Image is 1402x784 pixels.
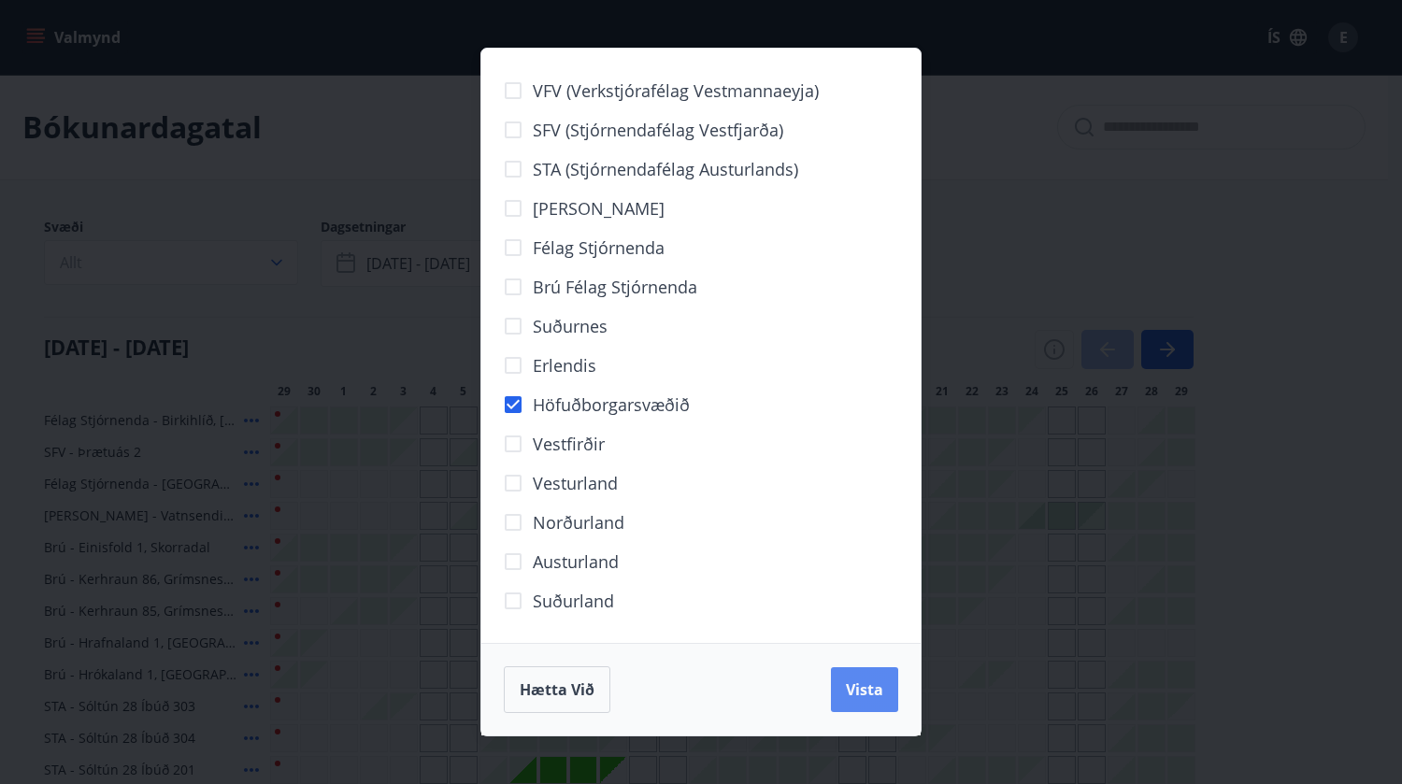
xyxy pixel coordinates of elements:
span: Suðurnes [533,314,608,338]
span: STA (Stjórnendafélag Austurlands) [533,157,798,181]
span: Norðurland [533,510,624,535]
span: Austurland [533,549,619,574]
span: Brú félag stjórnenda [533,275,697,299]
span: Vesturland [533,471,618,495]
button: Hætta við [504,666,610,713]
span: [PERSON_NAME] [533,196,665,221]
span: Höfuðborgarsvæðið [533,392,690,417]
span: Suðurland [533,589,614,613]
span: VFV (Verkstjórafélag Vestmannaeyja) [533,78,819,103]
span: Hætta við [520,679,594,700]
span: SFV (Stjórnendafélag Vestfjarða) [533,118,783,142]
span: Félag stjórnenda [533,235,665,260]
button: Vista [831,667,898,712]
span: Vestfirðir [533,432,605,456]
span: Erlendis [533,353,596,378]
span: Vista [846,679,883,700]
